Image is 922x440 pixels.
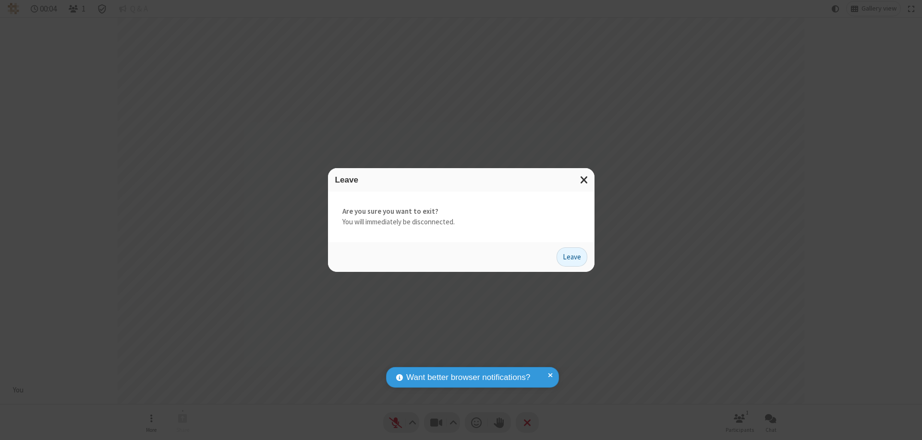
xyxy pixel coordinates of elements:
h3: Leave [335,175,587,184]
span: Want better browser notifications? [406,371,530,384]
div: You will immediately be disconnected. [328,192,594,242]
button: Leave [557,247,587,267]
strong: Are you sure you want to exit? [342,206,580,217]
button: Close modal [574,168,594,192]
